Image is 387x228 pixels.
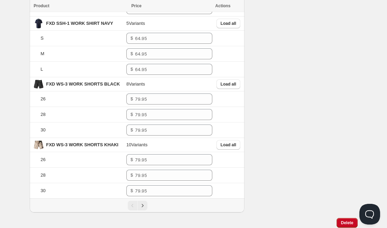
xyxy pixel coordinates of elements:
span: M [41,51,45,56]
div: 28 [41,111,46,118]
span: 30 [41,188,46,193]
input: 79.95 [135,154,202,165]
span: Product [34,3,49,8]
span: $ [130,51,133,56]
input: 64.95 [135,48,202,59]
nav: Pagination [30,198,245,212]
span: $ [130,112,133,117]
span: $ [130,172,133,178]
span: $ [130,36,133,41]
div: L [41,66,43,73]
input: 79.95 [135,93,202,105]
input: 79.95 [135,125,202,136]
div: 26 [41,156,46,163]
td: 5 Variants [124,16,214,30]
div: 30 [41,187,46,194]
input: 79.95 [135,185,202,196]
button: Load all [216,19,240,28]
span: $ [130,127,133,132]
input: 79.95 [135,170,202,181]
span: Actions [215,3,231,8]
div: FXD WS-3 WORK SHORTS KHAKI [46,141,118,148]
span: Load all [221,142,236,148]
iframe: Help Scout Beacon - Open [359,204,380,225]
div: 28 [41,172,46,179]
span: $ [130,96,133,101]
span: FXD WS-3 WORK SHORTS BLACK [46,81,120,87]
span: 30 [41,127,46,132]
button: Delete [337,218,357,228]
div: 30 [41,127,46,133]
span: Delete [341,220,353,226]
input: 79.95 [135,109,202,120]
div: FXD WS-3 WORK SHORTS BLACK [46,81,120,88]
span: $ [130,188,133,193]
div: M [41,50,45,57]
button: Next [138,201,147,210]
span: FXD WS-3 WORK SHORTS KHAKI [46,142,118,147]
span: Price [132,3,142,8]
span: 28 [41,172,46,178]
span: 28 [41,112,46,117]
span: $ [130,157,133,162]
td: 10 Variants [124,138,214,152]
span: L [41,67,43,72]
input: 64.95 [135,64,202,75]
div: 26 [41,96,46,102]
span: $ [130,67,133,72]
span: 26 [41,157,46,162]
span: Load all [221,81,236,87]
span: Load all [221,21,236,26]
div: FXD SSH-1 WORK SHIRT NAVY [46,20,113,27]
span: FXD SSH-1 WORK SHIRT NAVY [46,21,113,26]
button: Load all [216,79,240,89]
span: 26 [41,96,46,101]
button: Load all [216,140,240,150]
td: 8 Variants [124,77,214,91]
input: 64.95 [135,33,202,44]
span: S [41,36,44,41]
div: S [41,35,44,42]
